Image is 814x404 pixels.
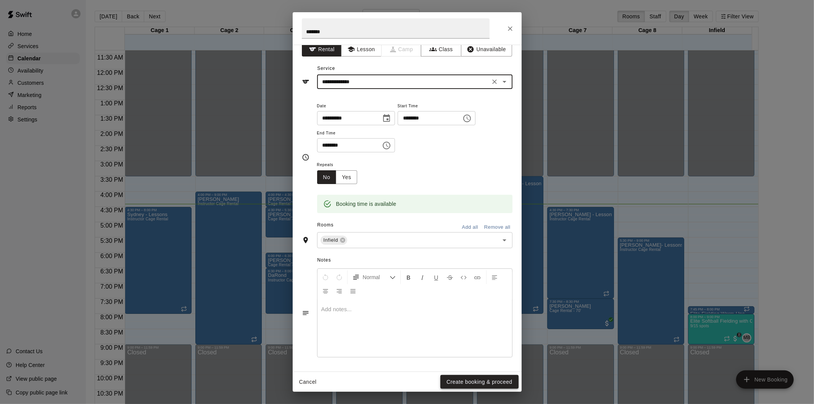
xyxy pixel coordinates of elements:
[349,270,399,284] button: Formatting Options
[302,78,309,86] svg: Service
[333,270,346,284] button: Redo
[302,154,309,161] svg: Timing
[302,309,309,317] svg: Notes
[421,42,461,57] button: Class
[317,254,512,267] span: Notes
[347,284,359,298] button: Justify Align
[489,76,500,87] button: Clear
[336,197,397,211] div: Booking time is available
[379,138,394,153] button: Choose time, selected time is 5:30 PM
[457,270,470,284] button: Insert Code
[379,111,394,126] button: Choose date, selected date is Sep 16, 2025
[317,170,337,184] button: No
[458,221,482,233] button: Add all
[499,76,510,87] button: Open
[333,284,346,298] button: Right Align
[341,42,381,57] button: Lesson
[317,101,395,112] span: Date
[499,235,510,246] button: Open
[482,221,513,233] button: Remove all
[461,42,512,57] button: Unavailable
[471,270,484,284] button: Insert Link
[416,270,429,284] button: Format Italics
[503,22,517,36] button: Close
[317,170,358,184] div: outlined button group
[382,42,422,57] span: Camps can only be created in the Services page
[317,128,395,139] span: End Time
[459,111,475,126] button: Choose time, selected time is 5:00 PM
[398,101,476,112] span: Start Time
[430,270,443,284] button: Format Underline
[402,270,415,284] button: Format Bold
[317,160,364,170] span: Repeats
[302,42,342,57] button: Rental
[443,270,456,284] button: Format Strikethrough
[336,170,357,184] button: Yes
[440,375,518,389] button: Create booking & proceed
[302,236,309,244] svg: Rooms
[317,222,334,228] span: Rooms
[296,375,320,389] button: Cancel
[488,270,501,284] button: Left Align
[321,236,342,244] span: Infield
[319,270,332,284] button: Undo
[321,236,348,245] div: Infield
[319,284,332,298] button: Center Align
[363,273,390,281] span: Normal
[317,66,335,71] span: Service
